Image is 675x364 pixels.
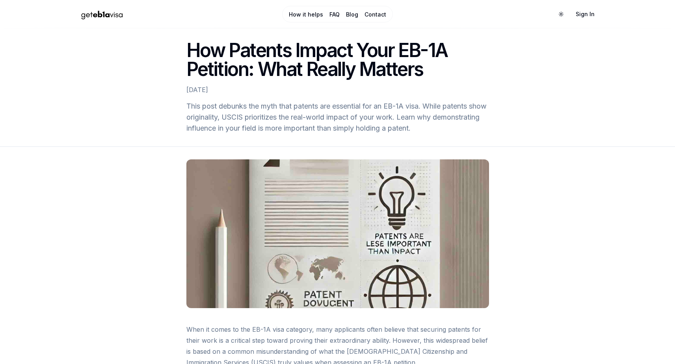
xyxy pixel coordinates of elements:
a: Blog [346,11,358,18]
img: Cover Image for How Patents Impact Your EB-1A Petition: What Really Matters [186,159,489,308]
a: Home Page [74,7,250,21]
nav: Main [282,6,393,22]
a: How it helps [289,11,323,18]
h1: How Patents Impact Your EB-1A Petition: What Really Matters [186,41,489,79]
img: geteb1avisa logo [74,7,130,21]
a: FAQ [329,11,340,18]
h2: This post debunks the myth that patents are essential for an EB-1A visa. While patents show origi... [186,101,489,134]
time: [DATE] [186,86,208,94]
a: Sign In [569,7,601,21]
a: Contact [364,11,386,18]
